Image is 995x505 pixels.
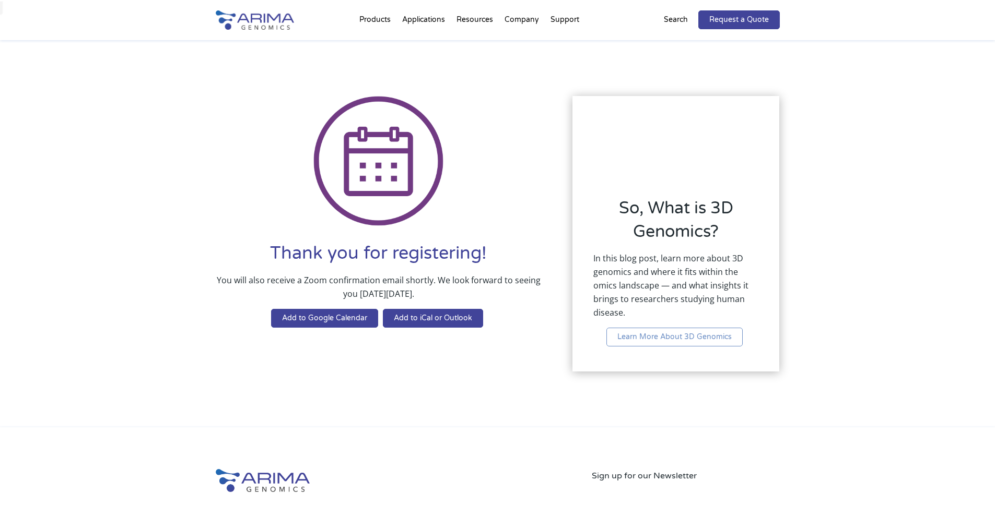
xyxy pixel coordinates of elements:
[216,273,542,309] p: You will also receive a Zoom confirmation email shortly. We look forward to seeing you [DATE][DATE].
[216,10,294,30] img: Arima-Genomics-logo
[216,469,310,492] img: Arima-Genomics-logo
[593,197,758,251] h2: So, What is 3D Genomics?
[606,328,743,346] a: Learn More About 3D Genomics
[271,309,378,328] a: Add to Google Calendar
[216,242,542,273] h1: Thank you for registering!
[593,251,758,328] p: In this blog post, learn more about 3D genomics and where it fits within the omics landscape — an...
[383,309,483,328] a: Add to iCal or Outlook
[313,96,444,226] img: Icon Calendar
[698,10,780,29] a: Request a Quote
[664,13,688,27] p: Search
[592,469,780,483] p: Sign up for our Newsletter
